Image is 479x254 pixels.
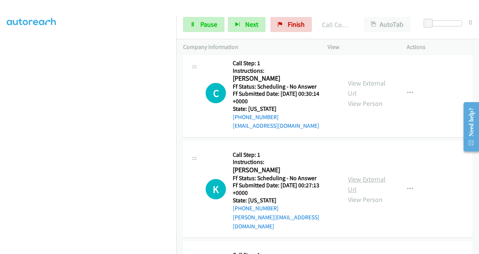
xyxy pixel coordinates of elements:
p: View [328,43,393,52]
a: [PERSON_NAME][EMAIL_ADDRESS][DOMAIN_NAME] [233,214,319,230]
span: Finish [288,20,305,29]
p: Call Completed [322,20,350,30]
h5: Ff Submitted Date: [DATE] 00:30:14 +0000 [233,90,334,105]
h5: Call Step: 1 [233,60,334,67]
a: View External Url [348,175,386,194]
a: View Person [348,195,383,204]
h2: [PERSON_NAME] [233,74,332,83]
h5: State: [US_STATE] [233,197,334,204]
h5: Ff Status: Scheduling - No Answer [233,174,334,182]
a: Finish [270,17,312,32]
a: View Person [348,99,383,108]
h2: [PERSON_NAME] [233,166,332,174]
h1: C [206,83,226,103]
a: [PHONE_NUMBER] [233,205,279,212]
h5: Instructions: [233,158,334,166]
a: View External Url [348,79,386,98]
h5: Ff Submitted Date: [DATE] 00:27:13 +0000 [233,182,334,196]
p: Actions [407,43,472,52]
h5: Ff Status: Scheduling - No Answer [233,83,334,90]
a: [PHONE_NUMBER] [233,113,279,121]
a: [EMAIL_ADDRESS][DOMAIN_NAME] [233,122,319,129]
h1: K [206,179,226,199]
h5: Call Step: 1 [233,151,334,159]
a: Pause [183,17,224,32]
h5: Instructions: [233,67,334,75]
p: Company Information [183,43,314,52]
span: Next [245,20,258,29]
iframe: Resource Center [458,97,479,157]
button: AutoTab [364,17,410,32]
span: Pause [200,20,217,29]
h5: State: [US_STATE] [233,105,334,113]
button: Next [228,17,265,32]
div: The call is yet to be attempted [206,179,226,199]
div: Delay between calls (in seconds) [427,20,462,26]
div: 0 [469,17,472,27]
